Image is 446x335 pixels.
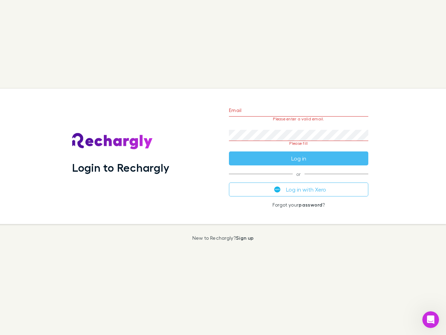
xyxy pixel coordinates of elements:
[229,183,368,196] button: Log in with Xero
[192,235,254,241] p: New to Rechargly?
[229,202,368,208] p: Forgot your ?
[236,235,254,241] a: Sign up
[229,117,368,121] p: Please enter a valid email.
[422,311,439,328] iframe: Intercom live chat
[229,151,368,165] button: Log in
[299,202,322,208] a: password
[274,186,280,193] img: Xero's logo
[229,141,368,146] p: Please fill
[72,133,153,150] img: Rechargly's Logo
[72,161,169,174] h1: Login to Rechargly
